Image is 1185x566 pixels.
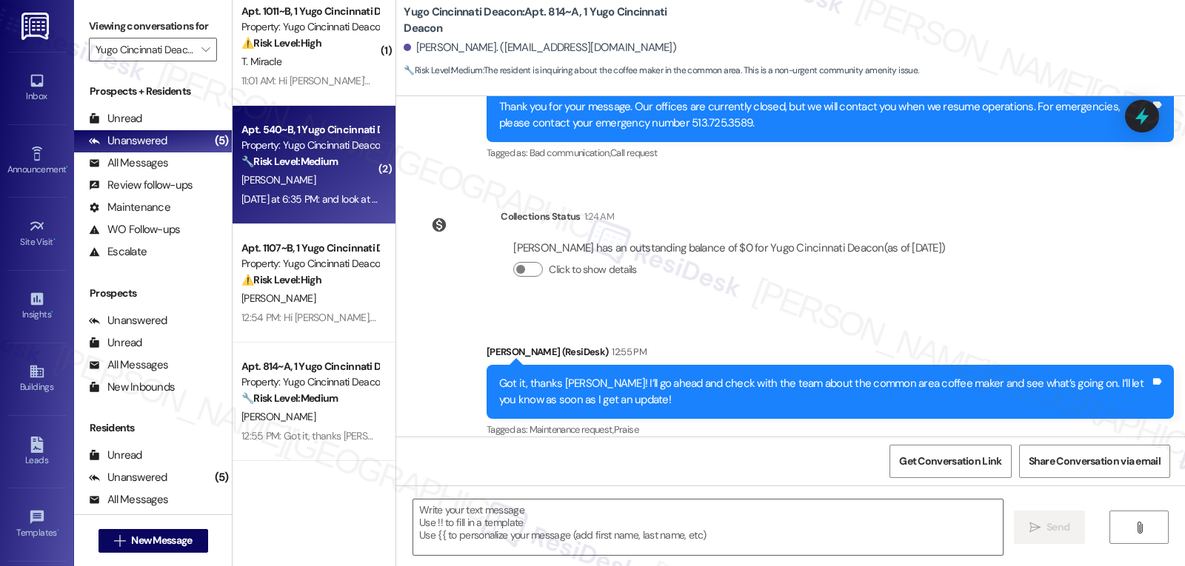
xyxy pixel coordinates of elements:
[1014,511,1086,544] button: Send
[899,454,1001,469] span: Get Conversation Link
[487,142,1174,164] div: Tagged as:
[89,313,167,329] div: Unanswered
[614,423,638,436] span: Praise
[530,423,614,436] span: Maintenance request ,
[89,133,167,149] div: Unanswered
[7,359,67,399] a: Buildings
[404,64,482,76] strong: 🔧 Risk Level: Medium
[241,173,316,186] span: [PERSON_NAME]
[7,432,67,472] a: Leads
[404,4,700,36] b: Yugo Cincinnati Deacon: Apt. 814~A, 1 Yugo Cincinnati Deacon
[241,410,316,423] span: [PERSON_NAME]
[499,376,1150,408] div: Got it, thanks [PERSON_NAME]! I’ll go ahead and check with the team about the common area coffee ...
[89,448,142,463] div: Unread
[241,256,378,272] div: Property: Yugo Cincinnati Deacon
[608,344,647,360] div: 12:55 PM
[241,55,281,68] span: T. Miracle
[501,209,580,224] div: Collections Status
[610,146,657,159] span: Call request
[1029,522,1041,533] i: 
[89,492,168,508] div: All Messages
[241,4,378,19] div: Apt. 1011~B, 1 Yugo Cincinnati Deacon
[114,535,125,547] i: 
[889,445,1011,478] button: Get Conversation Link
[1019,445,1170,478] button: Share Conversation via email
[241,36,321,50] strong: ⚠️ Risk Level: High
[7,505,67,545] a: Templates •
[241,359,378,374] div: Apt. 814~A, 1 Yugo Cincinnati Deacon
[241,429,1041,442] div: 12:55 PM: Got it, thanks [PERSON_NAME]! I’ll go ahead and check with the team about the common ar...
[89,222,180,237] div: WO Follow-ups
[99,529,208,553] button: New Message
[241,138,378,153] div: Property: Yugo Cincinnati Deacon
[549,262,636,277] label: Click to show details
[211,466,233,489] div: (5)
[1029,454,1161,469] span: Share Conversation via email
[96,38,193,61] input: All communities
[66,162,68,172] span: •
[89,200,170,215] div: Maintenance
[404,40,676,55] div: [PERSON_NAME]. ([EMAIL_ADDRESS][DOMAIN_NAME])
[241,155,338,168] strong: 🔧 Risk Level: Medium
[241,273,321,286] strong: ⚠️ Risk Level: High
[241,374,378,390] div: Property: Yugo Cincinnati Deacon
[89,155,168,171] div: All Messages
[51,307,53,317] span: •
[74,420,232,436] div: Residents
[241,19,378,35] div: Property: Yugo Cincinnati Deacon
[241,240,378,256] div: Apt. 1107~B, 1 Yugo Cincinnati Deacon
[21,13,52,40] img: ResiDesk Logo
[89,178,193,193] div: Review follow-ups
[89,380,175,395] div: New Inbounds
[57,525,59,536] span: •
[1047,519,1069,535] span: Send
[530,146,610,159] span: Bad communication ,
[89,470,167,485] div: Unanswered
[7,214,67,254] a: Site Visit •
[499,99,1150,131] div: Thank you for your message. Our offices are currently closed, but we will contact you when we res...
[487,419,1174,440] div: Tagged as:
[7,68,67,108] a: Inbox
[513,240,945,256] div: [PERSON_NAME] has an outstanding balance of $0 for Yugo Cincinnati Deacon (as of [DATE])
[89,357,168,373] div: All Messages
[211,129,233,152] div: (5)
[201,44,210,55] i: 
[74,84,232,99] div: Prospects + Residents
[241,122,378,138] div: Apt. 540~B, 1 Yugo Cincinnati Deacon
[89,335,142,351] div: Unread
[1134,522,1145,533] i: 
[404,63,918,78] span: : The resident is inquiring about the coffee maker in the common area. This is a non-urgent commu...
[241,192,490,206] div: [DATE] at 6:35 PM: and look at the pictures we submittiefn
[74,286,232,301] div: Prospects
[241,391,338,405] strong: 🔧 Risk Level: Medium
[131,533,192,548] span: New Message
[89,111,142,127] div: Unread
[89,244,147,260] div: Escalate
[241,292,316,305] span: [PERSON_NAME]
[89,15,217,38] label: Viewing conversations for
[581,209,614,224] div: 1:24 AM
[7,286,67,326] a: Insights •
[53,235,56,245] span: •
[487,344,1174,365] div: [PERSON_NAME] (ResiDesk)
